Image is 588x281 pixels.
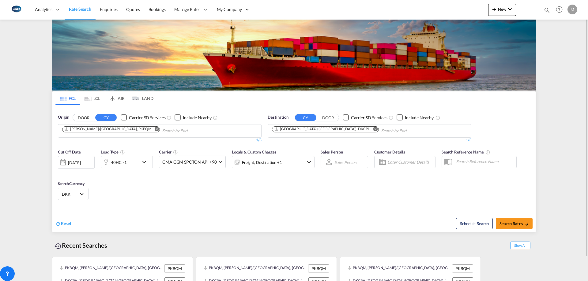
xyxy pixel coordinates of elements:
md-checkbox: Checkbox No Ink [121,114,165,121]
md-checkbox: Checkbox No Ink [397,114,434,121]
div: Recent Searches [52,238,110,252]
md-icon: Your search will be saved by the below given name [485,150,490,155]
span: Locals & Custom Charges [232,150,277,154]
div: icon-magnify [544,7,550,16]
span: My Company [217,6,242,13]
span: Sales Person [321,150,343,154]
div: 1/3 [58,138,262,143]
div: [DATE] [68,160,81,165]
img: LCL+%26+FCL+BACKGROUND.png [52,20,536,91]
img: 1aa151c0c08011ec8d6f413816f9a227.png [9,3,23,17]
span: DKK [62,191,79,197]
md-icon: Unchecked: Search for CY (Container Yard) services for all selected carriers.Checked : Search for... [389,115,394,120]
div: Copenhagen (Kobenhavn), DKCPH [274,127,371,132]
md-checkbox: Checkbox No Ink [175,114,212,121]
span: Cut Off Date [58,150,81,154]
span: Search Reference Name [442,150,490,154]
div: Freight Destination Factory Stuffingicon-chevron-down [232,156,315,168]
span: Carrier [159,150,178,154]
div: Freight Destination Factory Stuffing [242,158,282,167]
md-datepicker: Select [58,168,62,176]
div: PKBQM [164,264,185,272]
input: Chips input. [381,126,439,136]
span: Show All [510,242,530,249]
div: Press delete to remove this chip. [64,127,153,132]
input: Chips input. [162,126,221,136]
md-tab-item: LCL [80,91,104,105]
span: Search Rates [499,221,529,226]
span: Reset [61,221,71,226]
div: 40HC x1icon-chevron-down [101,156,153,168]
span: Analytics [35,6,52,13]
div: M [567,5,577,14]
span: Customer Details [374,150,405,154]
md-icon: icon-plus 400-fg [491,6,498,13]
button: Remove [150,127,160,133]
md-icon: icon-chevron-down [506,6,514,13]
md-icon: Unchecked: Ignores neighbouring ports when fetching rates.Checked : Includes neighbouring ports w... [435,115,440,120]
div: PKBQM [452,264,473,272]
md-chips-wrap: Chips container. Use arrow keys to select chips. [271,124,442,136]
md-icon: Unchecked: Ignores neighbouring ports when fetching rates.Checked : Includes neighbouring ports w... [213,115,218,120]
button: icon-plus 400-fgNewicon-chevron-down [488,4,516,16]
md-icon: icon-arrow-right [525,222,529,226]
md-icon: icon-magnify [544,7,550,13]
input: Search Reference Name [453,157,516,166]
span: Bookings [149,7,166,12]
span: Load Type [101,150,125,154]
md-chips-wrap: Chips container. Use arrow keys to select chips. [61,124,223,136]
div: Carrier SD Services [129,115,165,121]
div: PKBQM, Muhammad Bin Qasim/Karachi, Pakistan, Indian Subcontinent, Asia Pacific [60,264,163,272]
div: icon-refreshReset [55,220,71,227]
md-icon: Unchecked: Search for CY (Container Yard) services for all selected carriers.Checked : Search for... [167,115,171,120]
md-tab-item: AIR [104,91,129,105]
md-icon: icon-backup-restore [55,242,62,250]
md-icon: icon-airplane [109,95,116,99]
div: OriginDOOR CY Checkbox No InkUnchecked: Search for CY (Container Yard) services for all selected ... [52,105,536,232]
button: Remove [369,127,379,133]
div: Include Nearby [405,115,434,121]
div: Help [554,4,567,15]
iframe: Chat [5,249,26,272]
button: DOOR [317,114,339,121]
md-checkbox: Checkbox No Ink [343,114,387,121]
input: Enter Customer Details [387,157,433,167]
button: CY [95,114,117,121]
span: Manage Rates [174,6,200,13]
button: Search Ratesicon-arrow-right [496,218,533,229]
span: Rate Search [69,6,91,12]
button: DOOR [73,114,94,121]
div: PKBQM, Muhammad Bin Qasim/Karachi, Pakistan, Indian Subcontinent, Asia Pacific [348,264,450,272]
md-select: Select Currency: kr DKKDenmark Krone [61,190,85,198]
button: Note: By default Schedule search will only considerorigin ports, destination ports and cut off da... [456,218,493,229]
div: Muhammad Bin Qasim/Karachi, PKBQM [64,127,152,132]
md-icon: icon-refresh [55,221,61,227]
span: Help [554,4,564,15]
span: New [491,7,514,12]
div: [DATE] [58,156,95,169]
div: 40HC x1 [111,158,127,167]
md-tab-item: FCL [55,91,80,105]
md-icon: icon-chevron-down [305,158,313,166]
md-icon: icon-information-outline [120,150,125,155]
span: Quotes [126,7,140,12]
span: Origin [58,114,69,120]
span: Enquiries [100,7,118,12]
div: Press delete to remove this chip. [274,127,372,132]
md-icon: icon-chevron-down [141,158,151,166]
div: Carrier SD Services [351,115,387,121]
span: Destination [268,114,288,120]
button: CY [295,114,316,121]
md-icon: The selected Trucker/Carrierwill be displayed in the rate results If the rates are from another f... [173,150,178,155]
div: Include Nearby [183,115,212,121]
div: PKBQM, Muhammad Bin Qasim/Karachi, Pakistan, Indian Subcontinent, Asia Pacific [204,264,307,272]
md-pagination-wrapper: Use the left and right arrow keys to navigate between tabs [55,91,153,105]
span: Search Currency [58,181,85,186]
span: CMA CGM SPOTON API +90 [162,159,217,165]
md-tab-item: LAND [129,91,153,105]
div: 1/3 [268,138,471,143]
md-select: Sales Person [334,158,357,167]
div: PKBQM [308,264,329,272]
